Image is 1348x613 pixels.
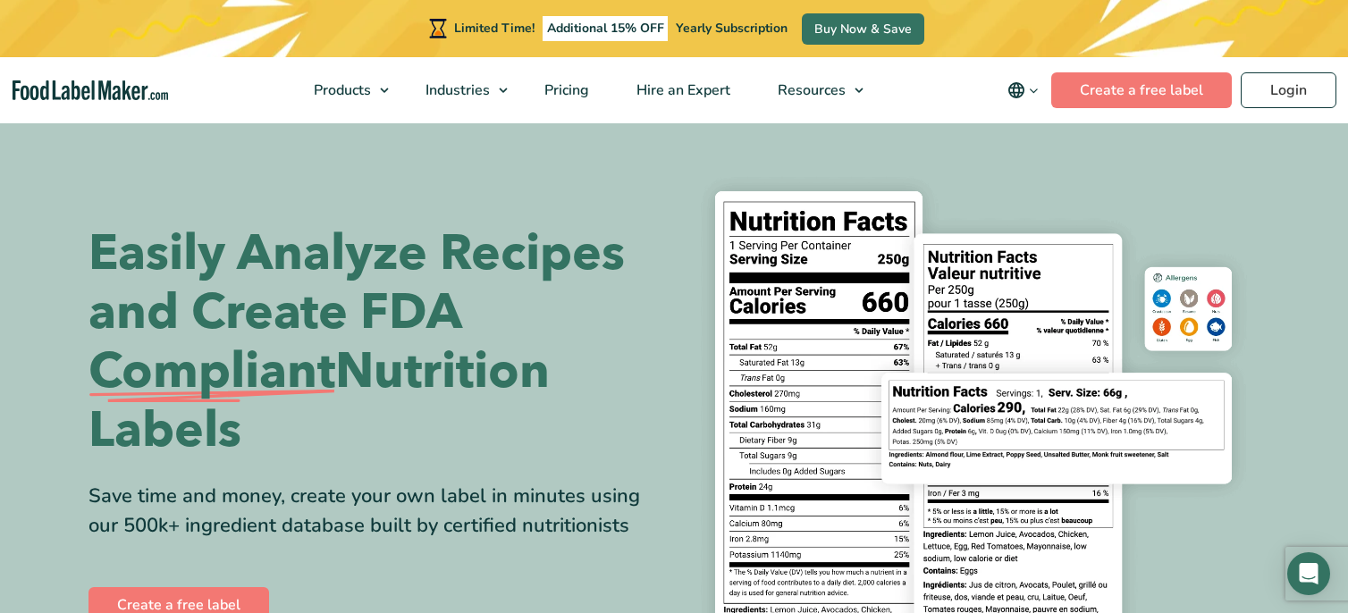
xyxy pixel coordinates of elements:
[88,482,661,541] div: Save time and money, create your own label in minutes using our 500k+ ingredient database built b...
[88,342,335,401] span: Compliant
[631,80,732,100] span: Hire an Expert
[291,57,398,123] a: Products
[802,13,924,45] a: Buy Now & Save
[676,20,788,37] span: Yearly Subscription
[402,57,517,123] a: Industries
[521,57,609,123] a: Pricing
[1051,72,1232,108] a: Create a free label
[772,80,847,100] span: Resources
[454,20,535,37] span: Limited Time!
[543,16,669,41] span: Additional 15% OFF
[613,57,750,123] a: Hire an Expert
[1241,72,1336,108] a: Login
[308,80,373,100] span: Products
[1287,552,1330,595] div: Open Intercom Messenger
[420,80,492,100] span: Industries
[754,57,872,123] a: Resources
[539,80,591,100] span: Pricing
[88,224,661,460] h1: Easily Analyze Recipes and Create FDA Nutrition Labels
